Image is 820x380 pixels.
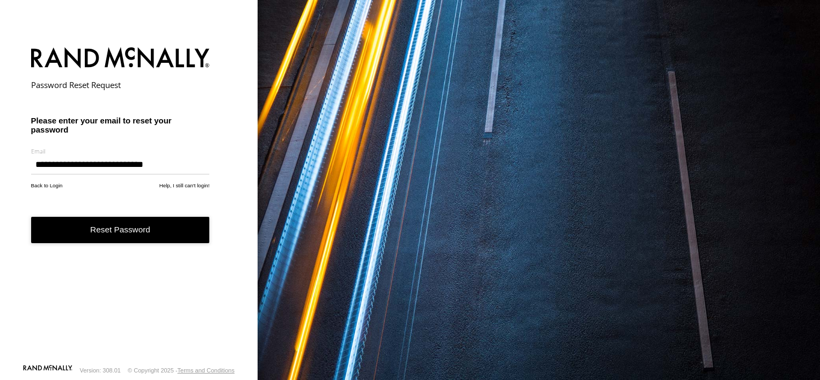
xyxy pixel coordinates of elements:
label: Email [31,147,210,155]
h2: Password Reset Request [31,79,210,90]
a: Help, I still can't login! [159,182,210,188]
a: Terms and Conditions [178,367,235,374]
button: Reset Password [31,217,210,243]
div: Version: 308.01 [80,367,121,374]
a: Visit our Website [23,365,72,376]
h3: Please enter your email to reset your password [31,116,210,134]
div: © Copyright 2025 - [128,367,235,374]
img: Rand McNally [31,45,210,72]
a: Back to Login [31,182,63,188]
